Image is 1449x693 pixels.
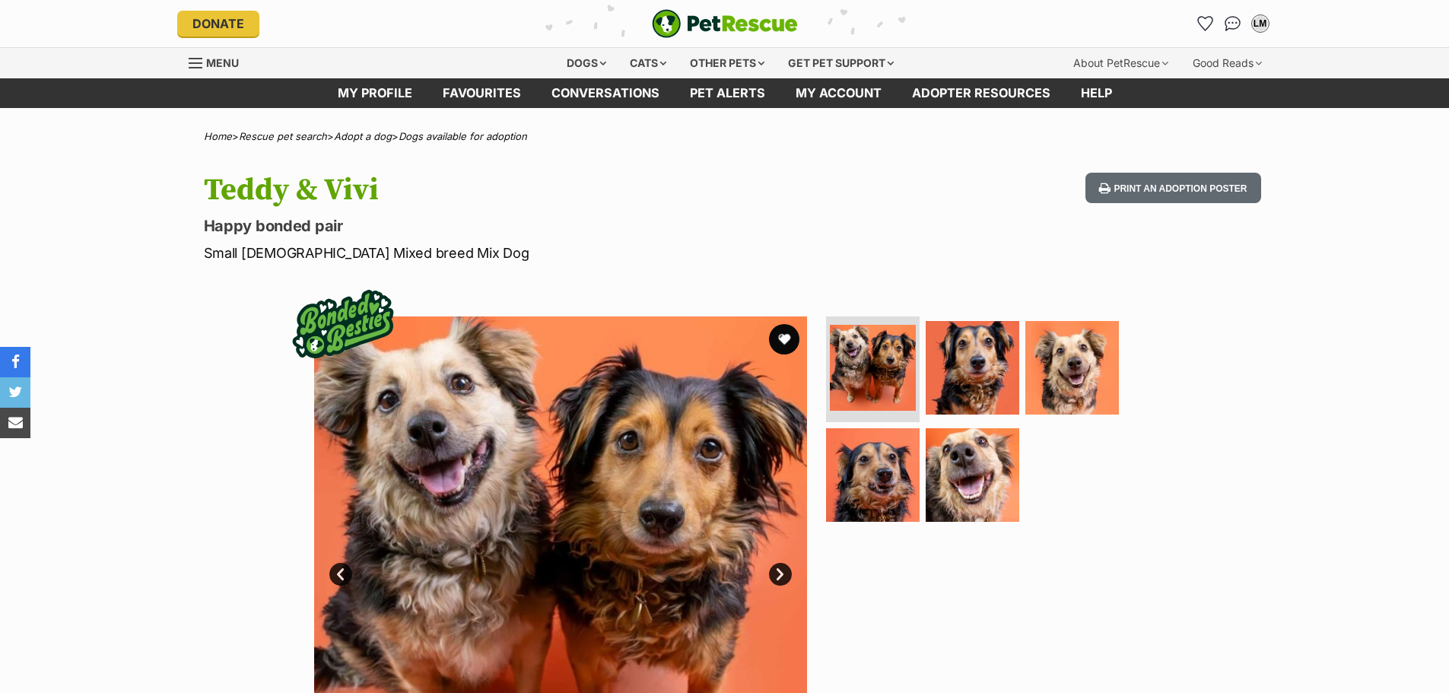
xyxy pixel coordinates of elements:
div: Get pet support [777,48,904,78]
a: Adopter resources [897,78,1066,108]
button: favourite [769,324,799,354]
img: Photo of Teddy & Vivi [826,428,920,522]
a: Dogs available for adoption [399,130,527,142]
span: Menu [206,56,239,69]
a: conversations [536,78,675,108]
p: Small [DEMOGRAPHIC_DATA] Mixed breed Mix Dog [204,243,847,263]
a: Help [1066,78,1127,108]
a: Next [769,563,792,586]
button: My account [1248,11,1273,36]
h1: Teddy & Vivi [204,173,847,208]
div: Other pets [679,48,775,78]
a: PetRescue [652,9,798,38]
img: Photo of Teddy & Vivi [830,325,916,411]
div: Good Reads [1182,48,1273,78]
div: LM [1253,16,1268,31]
button: Print an adoption poster [1085,173,1260,204]
a: Adopt a dog [334,130,392,142]
div: > > > [166,131,1284,142]
a: Menu [189,48,249,75]
a: Prev [329,563,352,586]
p: Happy bonded pair [204,215,847,237]
a: Conversations [1221,11,1245,36]
a: My profile [323,78,427,108]
a: Rescue pet search [239,130,327,142]
a: Pet alerts [675,78,780,108]
a: Favourites [427,78,536,108]
a: Home [204,130,232,142]
img: Photo of Teddy & Vivi [1025,321,1119,415]
div: About PetRescue [1063,48,1179,78]
img: chat-41dd97257d64d25036548639549fe6c8038ab92f7586957e7f3b1b290dea8141.svg [1225,16,1241,31]
a: Donate [177,11,259,37]
img: logo-e224e6f780fb5917bec1dbf3a21bbac754714ae5b6737aabdf751b685950b380.svg [652,9,798,38]
img: Photo of Teddy & Vivi [926,428,1019,522]
img: Photo of Teddy & Vivi [926,321,1019,415]
a: Favourites [1193,11,1218,36]
ul: Account quick links [1193,11,1273,36]
img: bonded besties [282,263,404,385]
div: Cats [619,48,677,78]
div: Dogs [556,48,617,78]
a: My account [780,78,897,108]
